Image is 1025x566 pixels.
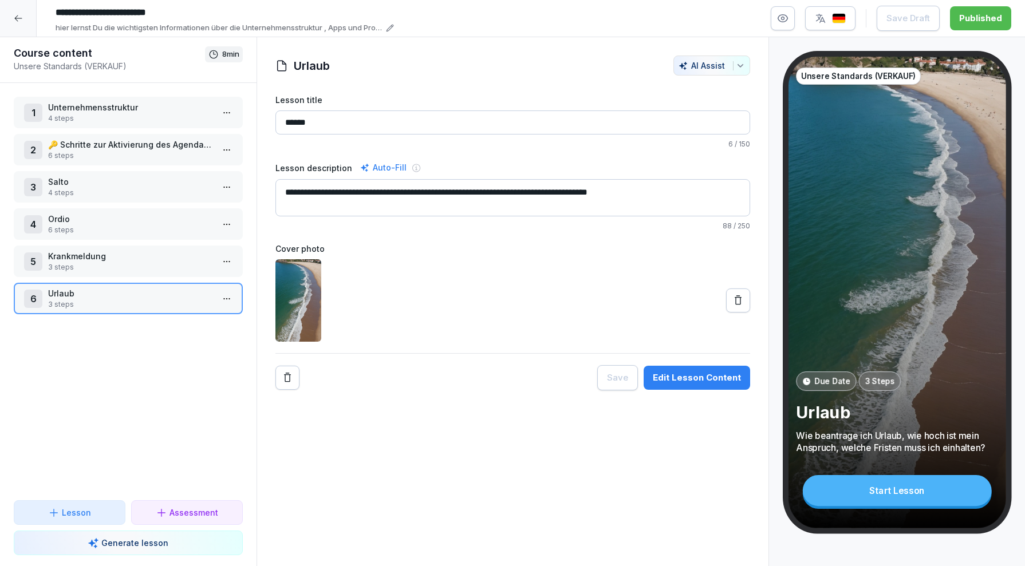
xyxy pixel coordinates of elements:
[275,366,299,390] button: Remove
[14,531,243,555] button: Generate lesson
[950,6,1011,30] button: Published
[14,46,205,60] h1: Course content
[275,259,321,342] img: yjb6xjwbjn5f9wl5ez5awzhj.png
[865,375,894,387] p: 3 Steps
[101,537,168,549] p: Generate lesson
[728,140,733,148] span: 6
[802,475,991,506] div: Start Lesson
[24,215,42,233] div: 4
[48,262,213,272] p: 3 steps
[796,430,998,454] p: Wie beantrage ich Urlaub, wie hoch ist mein Anspruch, welche Fristen muss ich einhalten?
[14,500,125,525] button: Lesson
[48,188,213,198] p: 4 steps
[959,12,1002,25] div: Published
[877,6,940,31] button: Save Draft
[48,138,213,151] p: 🔑 Schritte zur Aktivierung des Agenda Portals
[169,506,218,518] p: Assessment
[48,299,213,310] p: 3 steps
[48,225,213,235] p: 6 steps
[673,56,750,76] button: AI Assist
[48,151,213,161] p: 6 steps
[62,506,91,518] p: Lesson
[814,375,850,387] p: Due Date
[294,57,330,74] h1: Urlaub
[56,22,383,34] p: hier lernst Du die wichtigsten Informationen über die Unternehmensstruktur , Apps und Prozesse
[48,101,213,113] p: Unternehmensstruktur
[653,371,741,384] div: Edit Lesson Content
[275,139,750,149] p: / 150
[275,221,750,231] p: / 250
[358,161,409,175] div: Auto-Fill
[832,13,846,24] img: de.svg
[131,500,243,525] button: Assessment
[14,171,243,203] div: 3Salto4 steps
[24,141,42,159] div: 2
[801,70,915,82] p: Unsere Standards (VERKAUF)
[607,371,628,384] div: Save
[14,97,243,128] div: 1Unternehmensstruktur4 steps
[222,49,239,60] p: 8 min
[14,283,243,314] div: 6Urlaub3 steps
[796,402,998,423] p: Urlaub
[275,94,750,106] label: Lesson title
[597,365,638,390] button: Save
[14,134,243,165] div: 2🔑 Schritte zur Aktivierung des Agenda Portals6 steps
[679,61,745,70] div: AI Assist
[275,162,352,174] label: Lesson description
[723,221,732,230] span: 88
[24,178,42,196] div: 3
[48,213,213,225] p: Ordio
[14,208,243,240] div: 4Ordio6 steps
[24,290,42,308] div: 6
[48,250,213,262] p: Krankmeldung
[644,366,750,390] button: Edit Lesson Content
[14,246,243,277] div: 5Krankmeldung3 steps
[48,113,213,124] p: 4 steps
[48,287,213,299] p: Urlaub
[48,176,213,188] p: Salto
[14,60,205,72] p: Unsere Standards (VERKAUF)
[24,252,42,271] div: 5
[886,12,930,25] div: Save Draft
[24,104,42,122] div: 1
[275,243,750,255] label: Cover photo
